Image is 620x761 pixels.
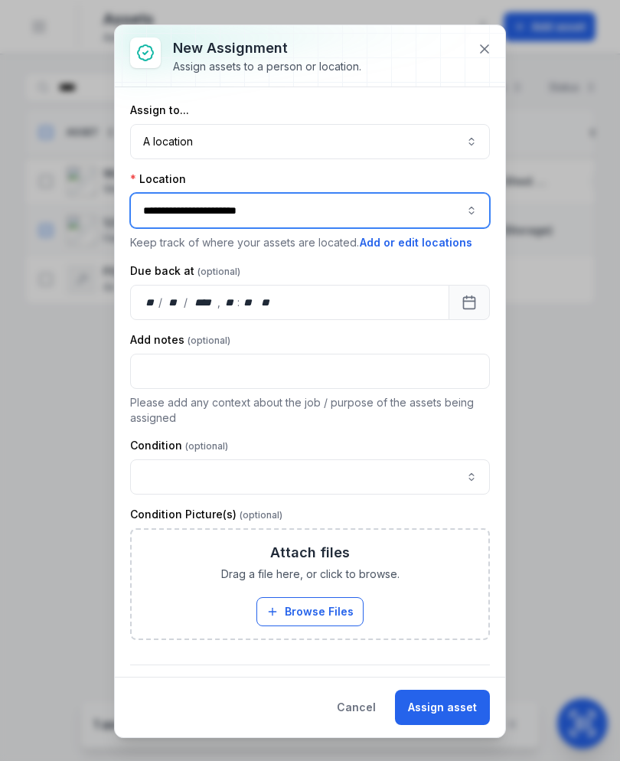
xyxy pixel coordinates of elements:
p: Please add any context about the job / purpose of the assets being assigned [130,395,490,426]
h3: New assignment [173,38,361,59]
div: day, [143,295,158,310]
button: Add or edit locations [359,234,473,251]
label: Condition Picture(s) [130,507,282,522]
button: Calendar [449,285,490,320]
span: Drag a file here, or click to browse. [221,567,400,582]
div: , [217,295,222,310]
div: hour, [222,295,237,310]
div: / [158,295,164,310]
div: am/pm, [258,295,275,310]
h3: Attach files [270,542,350,563]
div: year, [189,295,217,310]
label: Location [130,171,186,187]
div: / [184,295,189,310]
div: : [237,295,241,310]
button: Assign asset [395,690,490,725]
label: Due back at [130,263,240,279]
div: month, [164,295,184,310]
label: Assign to... [130,103,189,118]
button: Cancel [324,690,389,725]
button: A location [130,124,490,159]
p: Keep track of where your assets are located. [130,234,490,251]
div: minute, [241,295,256,310]
label: Condition [130,438,228,453]
div: Assign assets to a person or location. [173,59,361,74]
label: Add notes [130,332,230,348]
button: Browse Files [256,597,364,626]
